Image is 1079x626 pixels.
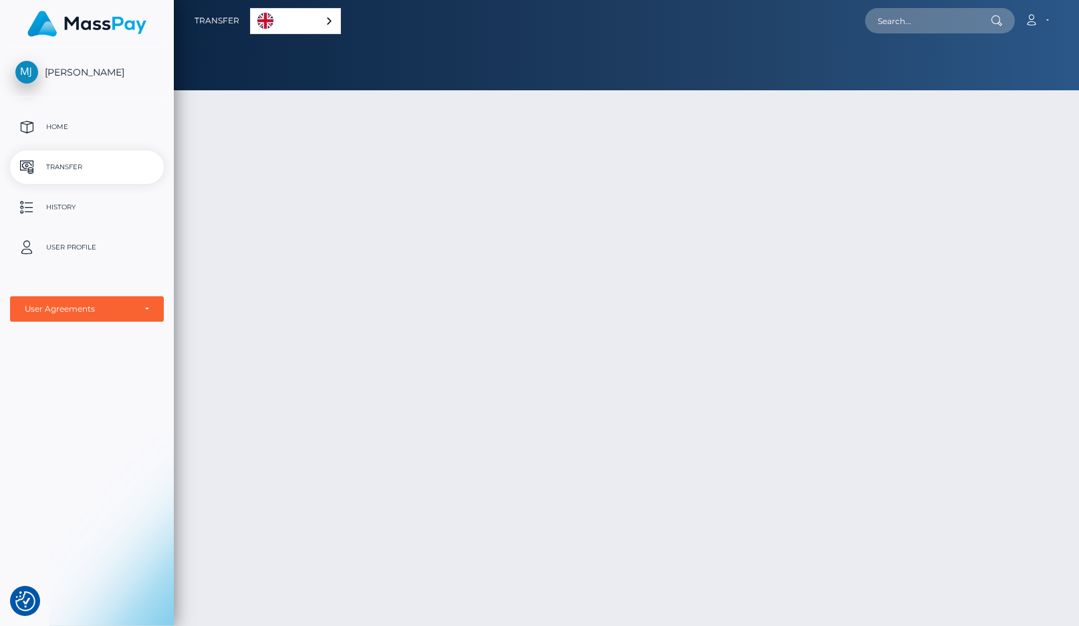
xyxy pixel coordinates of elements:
div: User Agreements [25,304,134,314]
input: Search... [865,8,991,33]
aside: Language selected: English [250,8,341,34]
p: User Profile [15,237,158,257]
p: Home [15,117,158,137]
p: History [15,197,158,217]
a: Transfer [195,7,239,35]
img: MassPay [27,11,146,37]
a: Home [10,110,164,144]
button: Consent Preferences [15,591,35,611]
a: User Profile [10,231,164,264]
span: [PERSON_NAME] [10,66,164,78]
img: Revisit consent button [15,591,35,611]
a: Transfer [10,150,164,184]
p: Transfer [15,157,158,177]
a: English [251,9,340,33]
div: Language [250,8,341,34]
a: History [10,191,164,224]
button: User Agreements [10,296,164,322]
